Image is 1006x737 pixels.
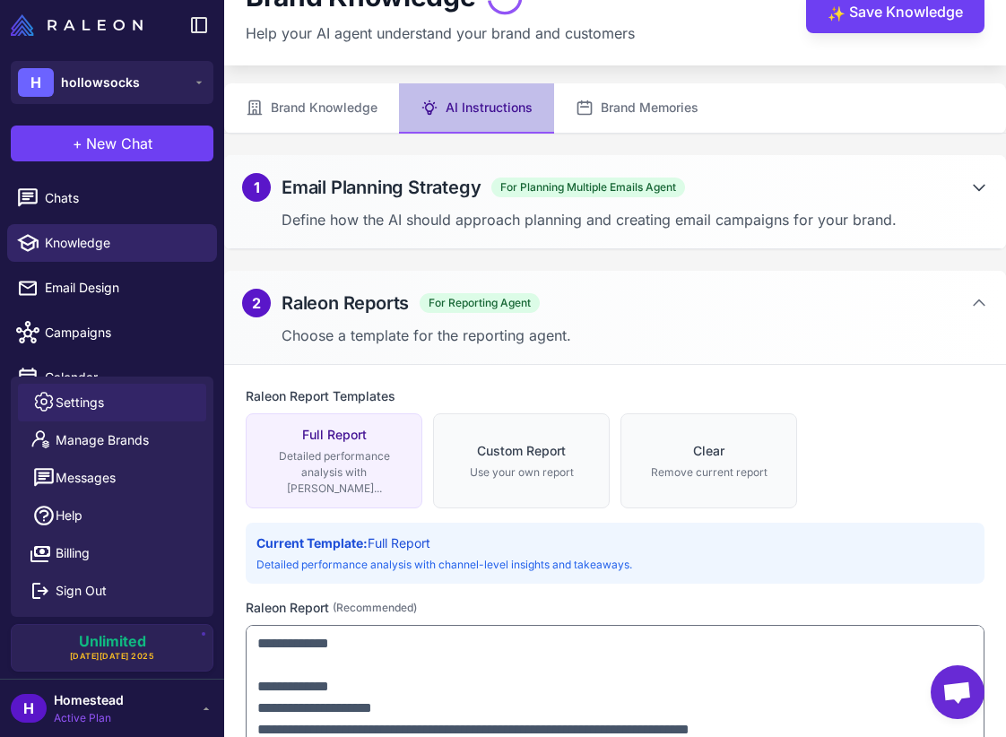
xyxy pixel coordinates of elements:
span: Manage Brands [56,430,149,450]
span: Unlimited [79,634,146,648]
p: Help your AI agent understand your brand and customers [246,22,635,44]
p: Choose a template for the reporting agent. [282,325,988,346]
span: Homestead [54,690,124,710]
span: + [73,133,82,154]
button: Full ReportDetailed performance analysis with [PERSON_NAME]... [246,413,422,508]
button: AI Instructions [399,83,554,134]
a: Raleon Logo [11,14,150,36]
span: Campaigns [45,323,203,342]
span: For Reporting Agent [420,293,540,313]
span: Email Design [45,278,203,298]
div: H [11,694,47,723]
p: Detailed performance analysis with channel-level insights and takeaways. [256,557,974,573]
span: Chats [45,188,203,208]
div: 1 [242,173,271,202]
a: Calendar [7,359,217,396]
label: Raleon Report Templates [246,386,984,406]
p: Define how the AI should approach planning and creating email campaigns for your brand. [282,209,988,230]
p: Full Report [256,533,974,553]
span: New Chat [86,133,152,154]
label: Raleon Report [246,598,984,618]
div: Open chat [931,665,984,719]
button: +New Chat [11,126,213,161]
div: Use your own report [445,464,598,481]
span: Knowledge [45,233,203,253]
div: Custom Report [445,441,598,461]
div: H [18,68,54,97]
span: Sign Out [56,581,107,601]
button: Custom ReportUse your own report [433,413,610,508]
a: Help [18,497,206,534]
strong: Current Template: [256,535,368,551]
div: Clear [632,441,785,461]
button: ClearRemove current report [620,413,797,508]
span: hollowsocks [61,73,140,92]
div: Full Report [257,425,411,445]
a: Chats [7,179,217,217]
h2: Raleon Reports [282,290,409,316]
span: Calendar [45,368,203,387]
span: (Recommended) [333,600,417,616]
button: Brand Knowledge [224,83,399,134]
div: 2 [242,289,271,317]
h2: Email Planning Strategy [282,174,481,201]
button: Brand Memories [554,83,720,134]
span: [DATE][DATE] 2025 [70,650,155,663]
div: Detailed performance analysis with [PERSON_NAME]... [257,448,411,497]
a: Knowledge [7,224,217,262]
span: Help [56,506,82,525]
img: Raleon Logo [11,14,143,36]
span: Messages [56,468,116,488]
a: Campaigns [7,314,217,351]
span: Settings [56,393,104,412]
span: Billing [56,543,90,563]
button: Hhollowsocks [11,61,213,104]
button: Messages [18,459,206,497]
button: Sign Out [18,572,206,610]
span: For Planning Multiple Emails Agent [491,178,685,197]
a: Email Design [7,269,217,307]
span: Active Plan [54,710,124,726]
span: ✨ [828,3,842,17]
div: Remove current report [632,464,785,481]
